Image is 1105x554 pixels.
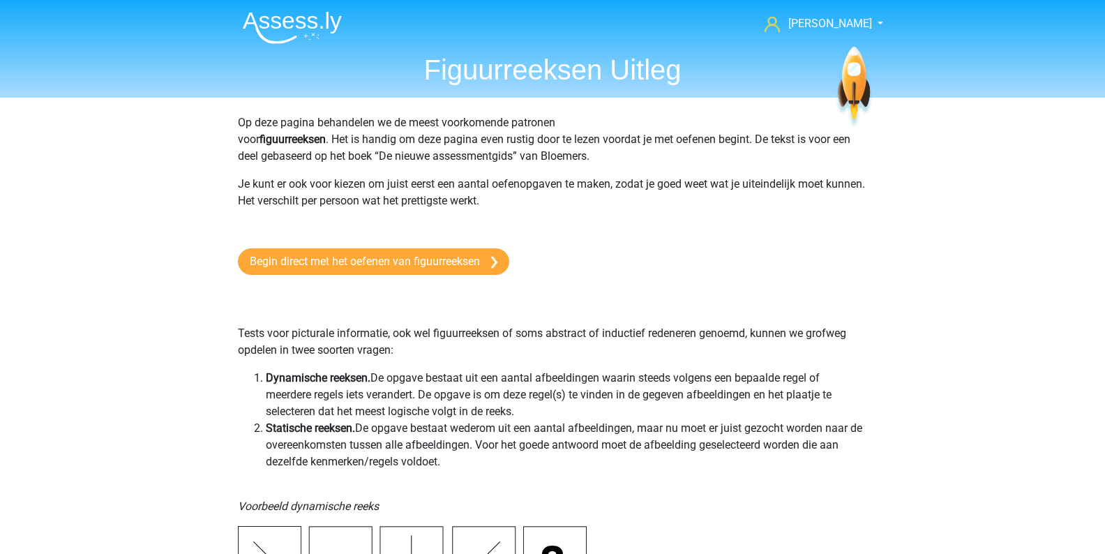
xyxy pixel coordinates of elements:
[788,17,872,30] span: [PERSON_NAME]
[238,176,867,226] p: Je kunt er ook voor kiezen om juist eerst een aantal oefenopgaven te maken, zodat je goed weet wa...
[491,256,497,269] img: arrow-right.e5bd35279c78.svg
[266,420,867,470] li: De opgave bestaat wederom uit een aantal afbeeldingen, maar nu moet er juist gezocht worden naar ...
[266,370,867,420] li: De opgave bestaat uit een aantal afbeeldingen waarin steeds volgens een bepaalde regel of meerder...
[238,292,867,359] p: Tests voor picturale informatie, ook wel figuurreeksen of soms abstract of inductief redeneren ge...
[759,15,873,32] a: [PERSON_NAME]
[260,133,326,146] b: figuurreeksen
[266,421,355,435] b: Statische reeksen.
[238,114,867,165] p: Op deze pagina behandelen we de meest voorkomende patronen voor . Het is handig om deze pagina ev...
[266,371,370,384] b: Dynamische reeksen.
[243,11,342,44] img: Assessly
[238,248,509,275] a: Begin direct met het oefenen van figuurreeksen
[835,47,873,128] img: spaceship.7d73109d6933.svg
[232,53,873,87] h1: Figuurreeksen Uitleg
[238,500,379,513] i: Voorbeeld dynamische reeks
